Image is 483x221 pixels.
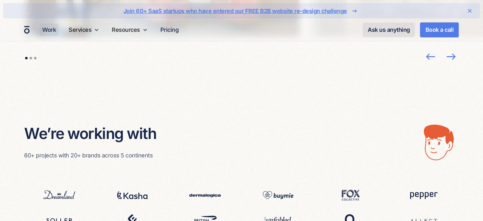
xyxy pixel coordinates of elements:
[124,7,347,15] div: Join 60+ SaaS startups who have entered our FREE B2B website re-design challenge
[23,6,460,16] a: Join 60+ SaaS startups who have entered our FREE B2B website re-design challenge
[34,57,37,59] div: Show slide 3 of 3
[30,57,32,59] div: Show slide 2 of 3
[25,57,28,59] div: Show slide 1 of 3
[444,49,459,64] div: next slide
[158,24,181,36] a: Pricing
[69,25,91,34] div: Services
[24,151,268,160] p: 60+ projects with 20+ brands across 5 continents
[66,18,102,41] div: Services
[40,24,58,36] a: Work
[363,23,415,37] a: Ask us anything
[109,18,150,41] div: Resources
[420,22,459,38] a: Book a call
[423,49,439,64] div: previous slide
[24,124,268,143] h4: We’re working with
[112,25,140,34] div: Resources
[24,26,30,34] a: home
